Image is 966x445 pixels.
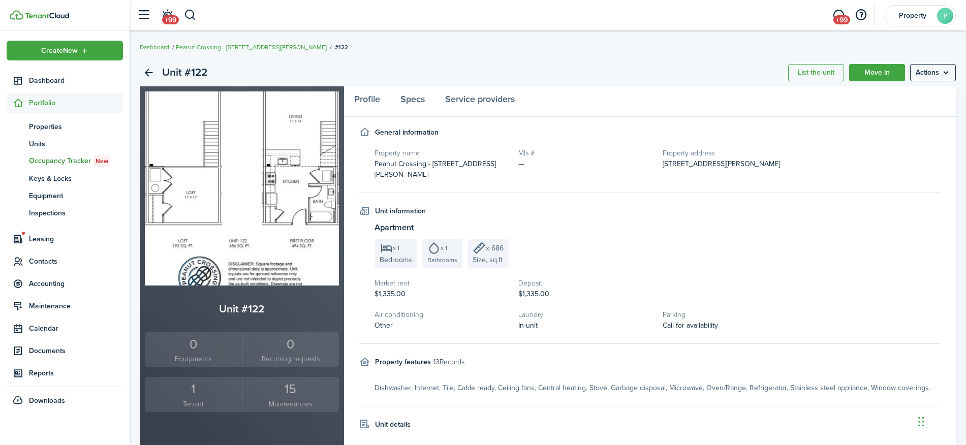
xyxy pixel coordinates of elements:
h4: Unit information [375,206,426,216]
button: Open menu [7,41,123,60]
span: Equipment [29,190,123,201]
span: Leasing [29,234,123,244]
h5: Property address [663,148,941,158]
a: Keys & Locks [7,170,123,187]
small: Equipments [147,354,239,364]
span: Property [892,12,933,19]
span: Occupancy Tracker [29,155,123,167]
div: Dishwasher, Internet, Tile, Cable ready, Ceiling fans, Central heating, Stove, Garbage disposal, ... [375,383,941,393]
span: $1,335.00 [375,289,406,299]
a: Move in [849,64,905,81]
iframe: Chat Widget [797,335,966,445]
a: Service providers [435,86,525,117]
span: Peanut Crossing - [STREET_ADDRESS][PERSON_NAME] [375,158,496,180]
a: Properties [7,118,123,135]
h4: Property features [375,357,431,367]
span: Documents [29,345,123,356]
span: Dashboard [29,75,123,86]
span: Downloads [29,395,65,406]
img: TenantCloud [25,13,69,19]
h5: Laundry [518,309,652,320]
span: Size, sq.ft [473,255,503,265]
h2: Unit #122 [145,301,339,317]
a: Units [7,135,123,152]
span: Create New [41,47,78,54]
div: Drag [918,406,924,437]
span: Maintenance [29,301,123,311]
span: Inspections [29,208,123,218]
a: Peanut Crossing - [STREET_ADDRESS][PERSON_NAME] [176,43,327,52]
button: Search [184,7,197,24]
span: Portfolio [29,98,123,108]
h5: Mls # [518,148,652,158]
span: Calendar [29,323,123,334]
button: Open resource center [852,7,869,24]
h2: Unit #122 [162,64,207,81]
small: Recurring requests [245,354,336,364]
a: Equipment [7,187,123,204]
span: Reports [29,368,123,378]
h4: General information [375,127,439,138]
span: x 1 [441,245,447,251]
a: 0Equipments [145,332,242,367]
h5: Parking [663,309,797,320]
div: 0 [147,335,239,354]
a: Back [140,64,157,81]
span: — [518,158,524,169]
span: Properties [29,121,123,132]
small: Maintenances [245,399,336,409]
a: Messaging [829,3,848,28]
span: x 1 [393,245,399,251]
h5: Property name [375,148,509,158]
a: Dashboard [7,71,123,90]
h4: Unit details [375,419,411,430]
span: Contacts [29,256,123,267]
a: Reports [7,363,123,383]
span: In-unit [518,320,538,331]
span: x 686 [486,243,504,253]
menu-btn: Actions [910,64,956,81]
h5: Deposit [518,278,652,289]
small: 13 Records [433,357,464,367]
img: Unit avatar [145,91,339,285]
a: Dashboard [140,43,169,52]
span: +99 [833,15,850,24]
span: Units [29,139,123,149]
span: Keys & Locks [29,173,123,184]
span: +99 [162,15,179,24]
span: #122 [335,43,348,52]
span: Call for availability [663,320,718,331]
a: Occupancy TrackerNew [7,152,123,170]
avatar-text: P [937,8,953,24]
h3: Apartment [375,221,941,234]
img: TenantCloud [10,10,23,20]
span: Other [375,320,393,331]
a: Inspections [7,204,123,221]
div: 15 [245,379,336,399]
div: 0 [245,335,336,354]
span: Bedrooms [380,255,412,265]
a: 0Recurring requests [242,332,339,367]
h5: Market rent [375,278,509,289]
button: Open sidebar [134,6,153,25]
a: 15Maintenances [242,377,339,412]
a: Notifications [158,3,177,28]
span: [STREET_ADDRESS][PERSON_NAME] [663,158,780,169]
a: Specs [390,86,435,117]
span: Bathrooms [427,256,457,265]
div: 1 [147,379,239,399]
span: $1,335.00 [518,289,549,299]
a: List the unit [788,64,844,81]
a: 1Tenant [145,377,242,412]
span: Accounting [29,278,123,289]
small: Tenant [147,399,239,409]
span: New [96,156,108,166]
button: Open menu [910,64,956,81]
a: Profile [344,86,390,117]
h5: Air conditioning [375,309,509,320]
